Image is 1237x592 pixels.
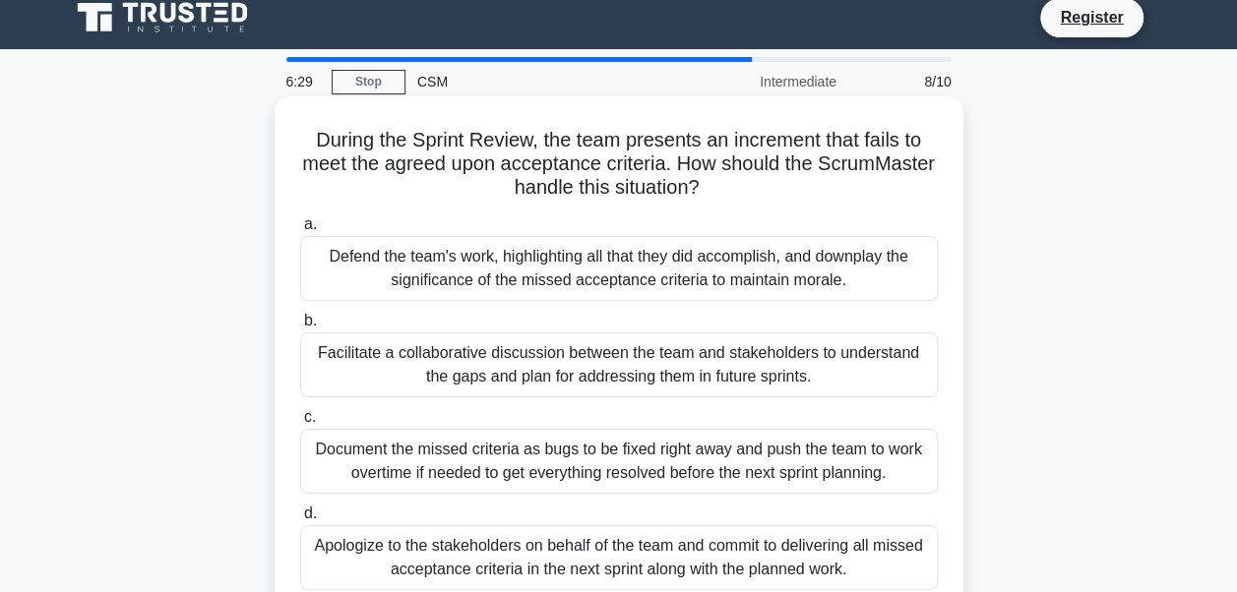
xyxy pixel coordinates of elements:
a: Stop [332,70,405,94]
div: 6:29 [275,62,332,101]
h5: During the Sprint Review, the team presents an increment that fails to meet the agreed upon accep... [298,128,940,201]
a: Register [1048,5,1135,30]
span: c. [304,408,316,425]
span: b. [304,312,317,328]
div: Facilitate a collaborative discussion between the team and stakeholders to understand the gaps an... [300,332,938,397]
div: CSM [405,62,676,101]
span: d. [304,504,317,521]
div: Document the missed criteria as bugs to be fixed right away and push the team to work overtime if... [300,429,938,494]
div: Intermediate [676,62,848,101]
div: 8/10 [848,62,963,101]
div: Defend the team's work, highlighting all that they did accomplish, and downplay the significance ... [300,236,938,301]
div: Apologize to the stakeholders on behalf of the team and commit to delivering all missed acceptanc... [300,525,938,590]
span: a. [304,215,317,232]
